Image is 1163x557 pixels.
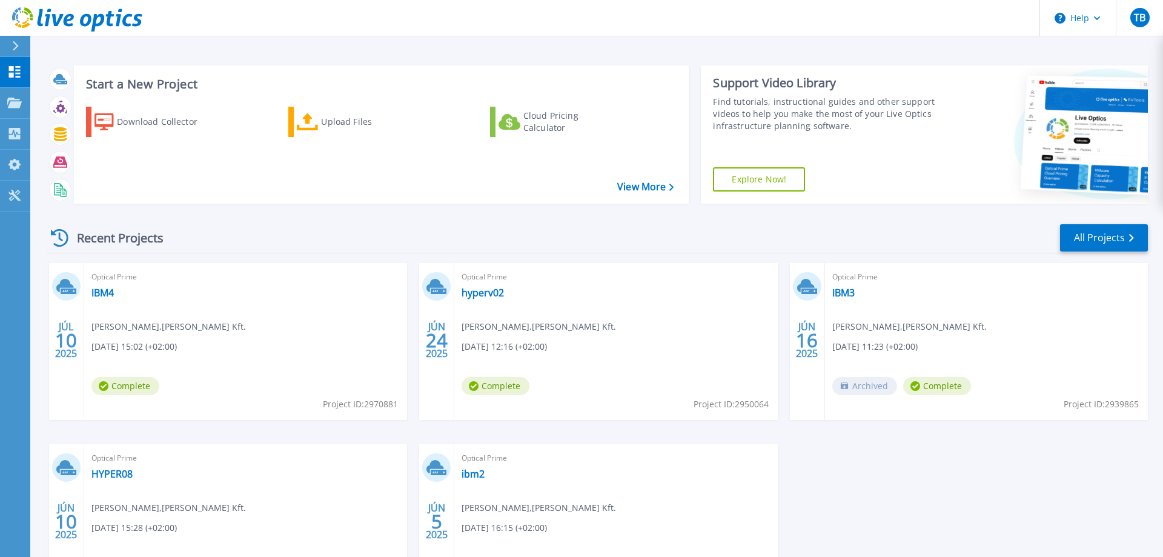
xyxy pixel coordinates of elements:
[832,287,855,299] a: IBM3
[91,501,246,515] span: [PERSON_NAME] , [PERSON_NAME] Kft.
[1060,224,1148,252] a: All Projects
[462,287,504,299] a: hyperv02
[91,452,400,465] span: Optical Prime
[523,110,620,134] div: Cloud Pricing Calculator
[55,499,78,544] div: JÚN 2025
[426,335,448,345] span: 24
[117,110,214,134] div: Download Collector
[462,501,616,515] span: [PERSON_NAME] , [PERSON_NAME] Kft.
[490,107,625,137] a: Cloud Pricing Calculator
[832,340,918,353] span: [DATE] 11:23 (+02:00)
[86,107,221,137] a: Download Collector
[425,499,448,544] div: JÚN 2025
[86,78,674,91] h3: Start a New Project
[323,398,398,411] span: Project ID: 2970881
[462,521,547,535] span: [DATE] 16:15 (+02:00)
[462,452,770,465] span: Optical Prime
[795,318,818,362] div: JÚN 2025
[425,318,448,362] div: JÚN 2025
[796,335,818,345] span: 16
[462,377,529,395] span: Complete
[55,318,78,362] div: JÚL 2025
[91,270,400,284] span: Optical Prime
[832,270,1141,284] span: Optical Prime
[1134,13,1145,22] span: TB
[288,107,423,137] a: Upload Files
[617,181,674,193] a: View More
[462,270,770,284] span: Optical Prime
[91,320,246,333] span: [PERSON_NAME] , [PERSON_NAME] Kft.
[462,320,616,333] span: [PERSON_NAME] , [PERSON_NAME] Kft.
[321,110,418,134] div: Upload Files
[713,167,805,192] a: Explore Now!
[91,468,133,480] a: HYPER08
[91,377,159,395] span: Complete
[832,320,987,333] span: [PERSON_NAME] , [PERSON_NAME] Kft.
[462,468,485,480] a: ibm2
[832,377,897,395] span: Archived
[91,340,177,353] span: [DATE] 15:02 (+02:00)
[55,516,77,527] span: 10
[47,223,180,253] div: Recent Projects
[1064,398,1139,411] span: Project ID: 2939865
[462,340,547,353] span: [DATE] 12:16 (+02:00)
[431,516,442,527] span: 5
[713,96,941,132] div: Find tutorials, instructional guides and other support videos to help you make the most of your L...
[55,335,77,345] span: 10
[91,521,177,535] span: [DATE] 15:28 (+02:00)
[903,377,971,395] span: Complete
[91,287,114,299] a: IBM4
[713,75,941,91] div: Support Video Library
[694,398,769,411] span: Project ID: 2950064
